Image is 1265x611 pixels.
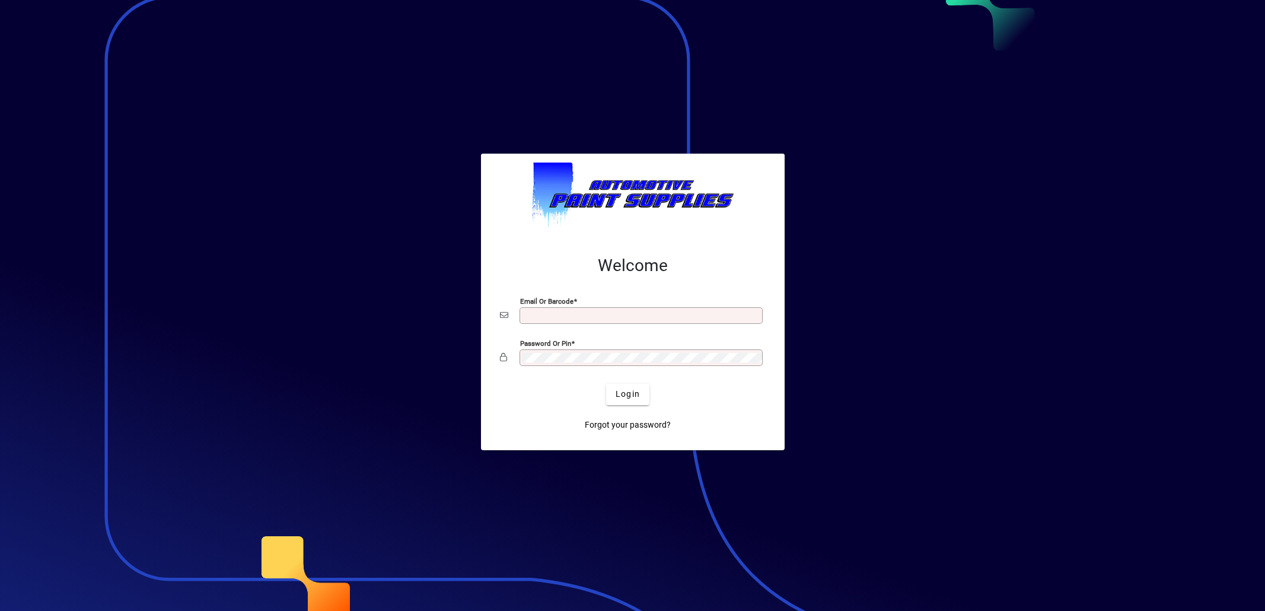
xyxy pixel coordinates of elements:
span: Forgot your password? [585,419,671,431]
mat-label: Password or Pin [520,339,571,347]
button: Login [606,384,649,405]
mat-label: Email or Barcode [520,297,573,305]
a: Forgot your password? [580,415,675,436]
span: Login [616,388,640,400]
h2: Welcome [500,256,766,276]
